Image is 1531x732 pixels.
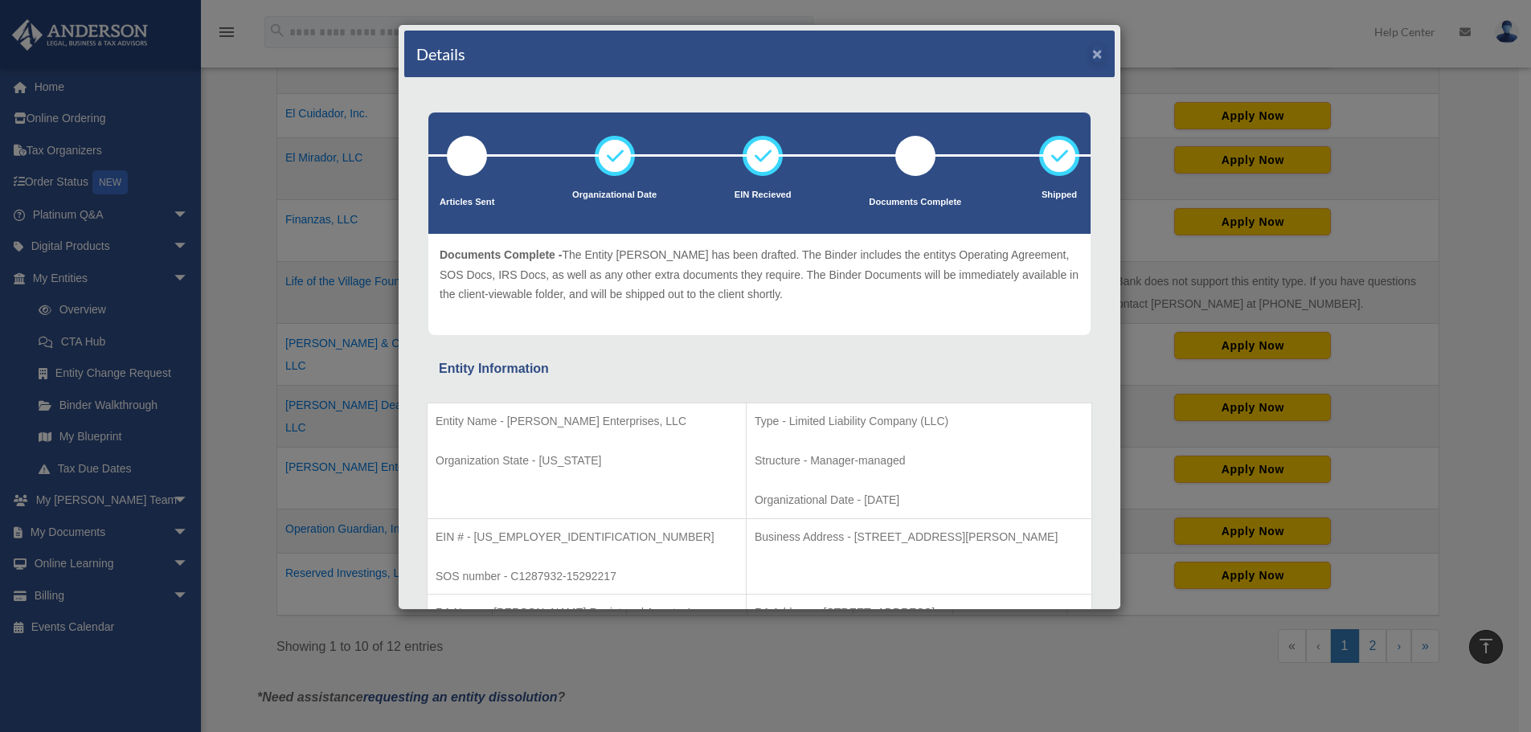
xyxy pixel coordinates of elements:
[436,603,738,623] p: RA Name - [PERSON_NAME] Registered Agents, Inc.
[572,187,657,203] p: Organizational Date
[440,245,1079,305] p: The Entity [PERSON_NAME] has been drafted. The Binder includes the entitys Operating Agreement, S...
[440,248,562,261] span: Documents Complete -
[436,566,738,587] p: SOS number - C1287932-15292217
[416,43,465,65] h4: Details
[440,194,494,211] p: Articles Sent
[1039,187,1079,203] p: Shipped
[436,527,738,547] p: EIN # - [US_EMPLOYER_IDENTIFICATION_NUMBER]
[1092,45,1103,62] button: ×
[436,451,738,471] p: Organization State - [US_STATE]
[755,490,1083,510] p: Organizational Date - [DATE]
[755,411,1083,431] p: Type - Limited Liability Company (LLC)
[755,603,1083,623] p: RA Address - [STREET_ADDRESS]
[869,194,961,211] p: Documents Complete
[439,358,1080,380] div: Entity Information
[755,527,1083,547] p: Business Address - [STREET_ADDRESS][PERSON_NAME]
[735,187,792,203] p: EIN Recieved
[436,411,738,431] p: Entity Name - [PERSON_NAME] Enterprises, LLC
[755,451,1083,471] p: Structure - Manager-managed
